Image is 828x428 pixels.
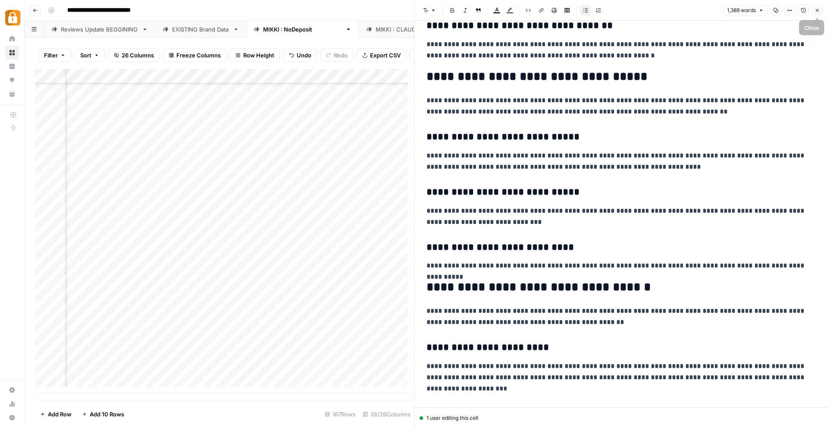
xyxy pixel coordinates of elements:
button: Sort [75,48,105,62]
span: Sort [80,51,91,60]
span: Add Row [48,410,72,419]
span: Filter [44,51,58,60]
a: [PERSON_NAME] : [PERSON_NAME] [359,21,489,38]
a: Opportunities [5,73,19,87]
div: [PERSON_NAME] : [PERSON_NAME] [376,25,472,34]
img: Adzz Logo [5,10,21,25]
a: Insights [5,60,19,73]
span: 26 Columns [122,51,154,60]
span: Freeze Columns [176,51,221,60]
a: Home [5,32,19,46]
span: Redo [334,51,348,60]
button: Add 10 Rows [77,407,129,421]
button: Freeze Columns [163,48,226,62]
div: [PERSON_NAME] : NoDeposit [263,25,342,34]
button: Add Row [35,407,77,421]
div: EXISTING Brand Data [172,25,229,34]
a: Usage [5,397,19,411]
div: 26/26 Columns [359,407,414,421]
button: Row Height [230,48,280,62]
button: Workspace: Adzz [5,7,19,28]
button: Redo [320,48,353,62]
a: Reviews Update BEGGINING [44,21,155,38]
div: Reviews Update BEGGINING [61,25,138,34]
span: Undo [297,51,311,60]
a: EXISTING Brand Data [155,21,246,38]
a: [PERSON_NAME] : NoDeposit [246,21,359,38]
button: Filter [38,48,71,62]
a: Your Data [5,87,19,101]
button: Export CSV [357,48,406,62]
span: Add 10 Rows [90,410,124,419]
span: 1,389 words [727,6,756,14]
a: Browse [5,46,19,60]
button: 26 Columns [108,48,160,62]
span: Export CSV [370,51,401,60]
button: Undo [283,48,317,62]
div: 1 user editing this cell [420,414,823,422]
button: Help + Support [5,411,19,425]
span: Row Height [243,51,274,60]
a: Settings [5,383,19,397]
button: 1,389 words [723,5,768,16]
div: 167 Rows [321,407,359,421]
